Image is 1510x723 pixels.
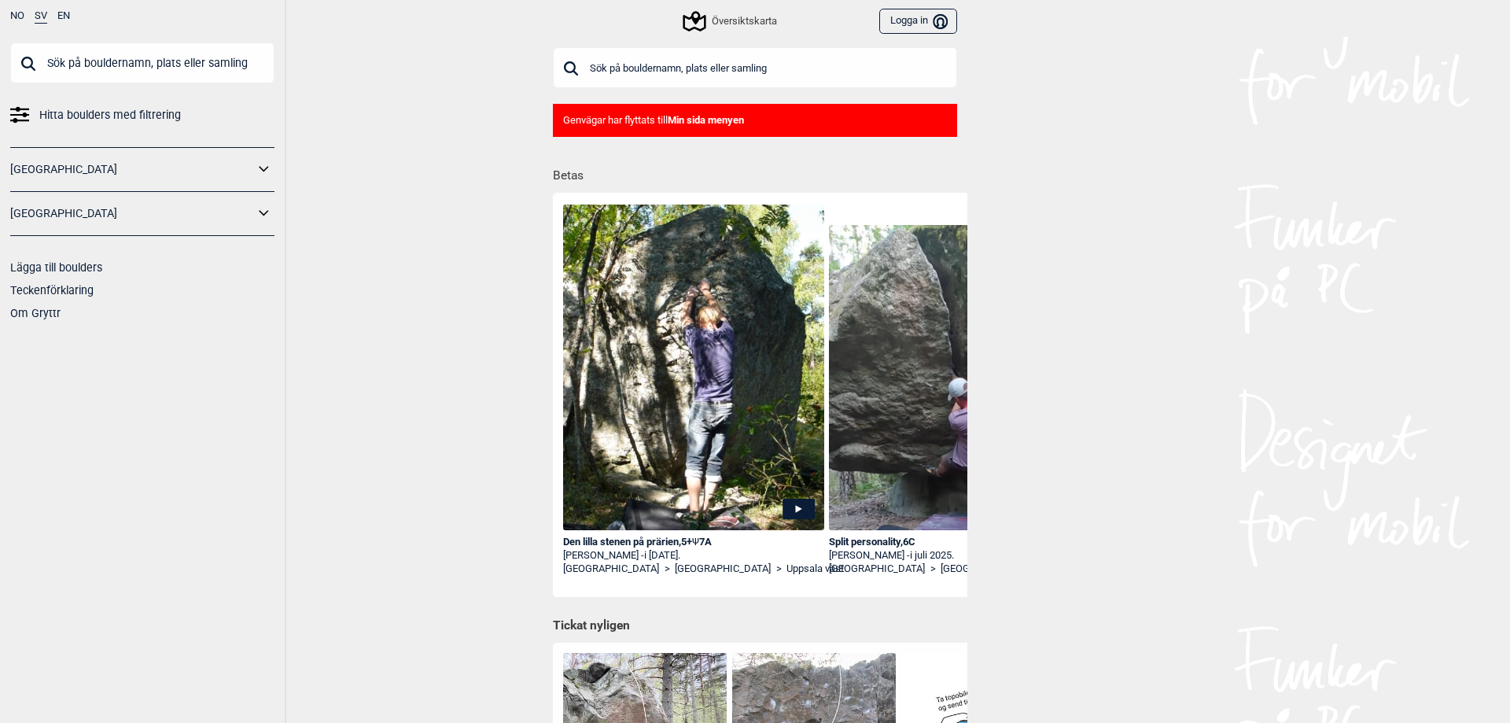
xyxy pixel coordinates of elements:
[553,104,957,138] div: Genvägar har flyttats till
[941,563,1037,576] a: [GEOGRAPHIC_DATA]
[10,202,254,225] a: [GEOGRAPHIC_DATA]
[563,536,824,549] div: Den lilla stenen på prärien , 5+ 7A
[10,10,24,22] button: NO
[35,10,47,24] button: SV
[829,563,925,576] a: [GEOGRAPHIC_DATA]
[879,9,957,35] button: Logga in
[668,114,744,126] b: Min sida menyen
[553,618,957,635] h1: Tickat nyligen
[563,205,824,530] img: Henric pa Den lilla stenen pa prarien
[57,10,70,22] button: EN
[829,225,1090,530] img: Ossi pa Split Personality
[644,549,680,561] span: i [DATE].
[10,307,61,319] a: Om Gryttr
[39,104,181,127] span: Hitta boulders med filtrering
[829,536,1090,549] div: Split personality , 6C
[675,563,771,576] a: [GEOGRAPHIC_DATA]
[829,549,1090,563] div: [PERSON_NAME] -
[10,158,254,181] a: [GEOGRAPHIC_DATA]
[563,563,659,576] a: [GEOGRAPHIC_DATA]
[553,157,967,185] h1: Betas
[563,549,824,563] div: [PERSON_NAME] -
[786,563,844,576] a: Uppsala väst
[10,104,274,127] a: Hitta boulders med filtrering
[10,284,94,297] a: Teckenförklaring
[692,536,699,548] span: Ψ
[930,563,936,576] span: >
[910,549,954,561] span: i juli 2025.
[553,47,957,88] input: Sök på bouldernamn, plats eller samling
[10,42,274,83] input: Sök på bouldernamn, plats eller samling
[776,563,782,576] span: >
[685,12,777,31] div: Översiktskarta
[665,563,670,576] span: >
[10,261,102,274] a: Lägga till boulders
